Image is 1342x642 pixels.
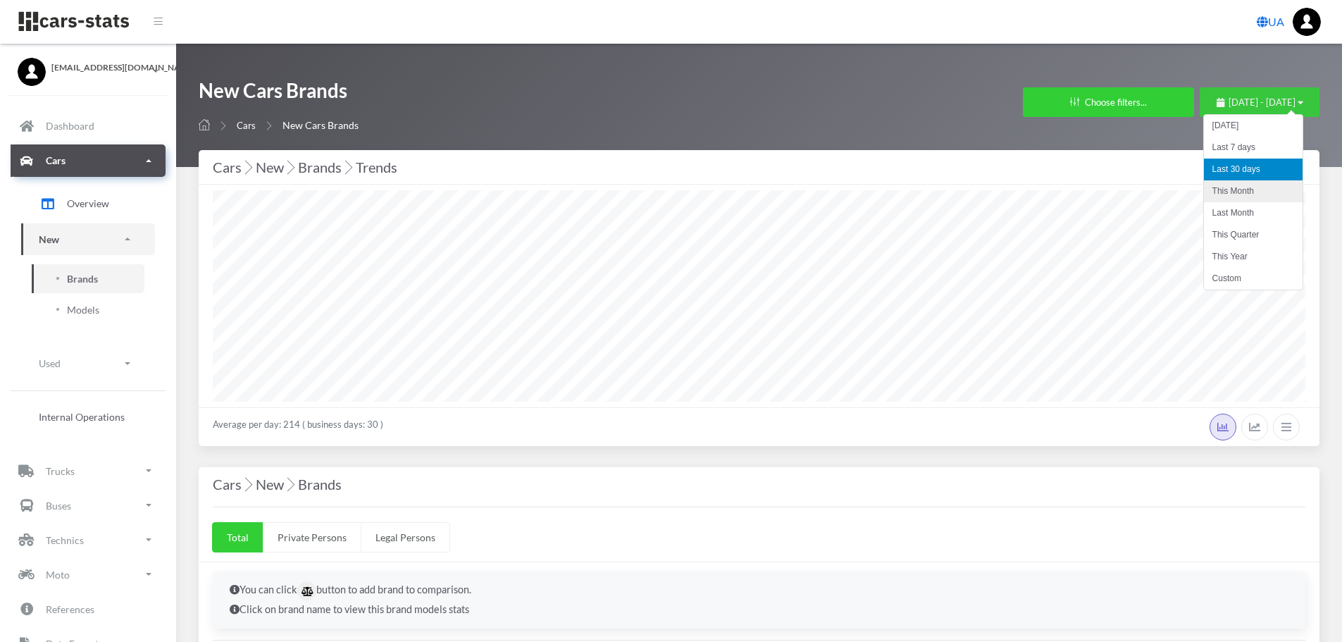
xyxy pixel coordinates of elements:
[1204,115,1303,137] li: [DATE]
[46,117,94,135] p: Dashboard
[237,120,256,131] a: Cars
[199,407,1319,446] div: Average per day: 214 ( business days: 30 )
[282,119,359,131] span: New Cars Brands
[67,271,98,286] span: Brands
[11,110,166,142] a: Dashboard
[18,58,159,74] a: [EMAIL_ADDRESS][DOMAIN_NAME]
[199,78,359,111] h1: New Cars Brands
[46,497,71,514] p: Buses
[11,558,166,591] a: Moto
[1293,8,1321,36] img: ...
[46,566,70,584] p: Moto
[11,489,166,521] a: Buses
[263,522,361,553] a: Private Persons
[1200,87,1319,117] button: [DATE] - [DATE]
[39,354,61,372] p: Used
[18,11,130,32] img: navbar brand
[46,600,94,618] p: References
[67,302,99,317] span: Models
[1204,202,1303,224] li: Last Month
[11,144,166,177] a: Cars
[361,522,450,553] a: Legal Persons
[39,230,59,248] p: New
[46,531,84,549] p: Technics
[46,152,66,169] p: Cars
[11,455,166,487] a: Trucks
[1204,268,1303,290] li: Custom
[21,223,155,255] a: New
[32,264,144,293] a: Brands
[1204,180,1303,202] li: This Month
[39,409,125,424] span: Internal Operations
[21,186,155,221] a: Overview
[11,524,166,556] a: Technics
[213,156,1305,178] div: Cars New Brands Trends
[1204,246,1303,268] li: This Year
[1204,137,1303,159] li: Last 7 days
[213,572,1305,629] div: You can click button to add brand to comparison. Click on brand name to view this brand models stats
[1023,87,1194,117] button: Choose filters...
[46,462,75,480] p: Trucks
[212,522,263,553] a: Total
[67,196,109,211] span: Overview
[1204,159,1303,180] li: Last 30 days
[1204,224,1303,246] li: This Quarter
[32,295,144,324] a: Models
[21,347,155,379] a: Used
[213,473,1305,495] h4: Cars New Brands
[11,593,166,625] a: References
[1229,97,1296,108] span: [DATE] - [DATE]
[51,61,159,74] span: [EMAIL_ADDRESS][DOMAIN_NAME]
[21,402,155,431] a: Internal Operations
[1251,8,1290,36] a: UA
